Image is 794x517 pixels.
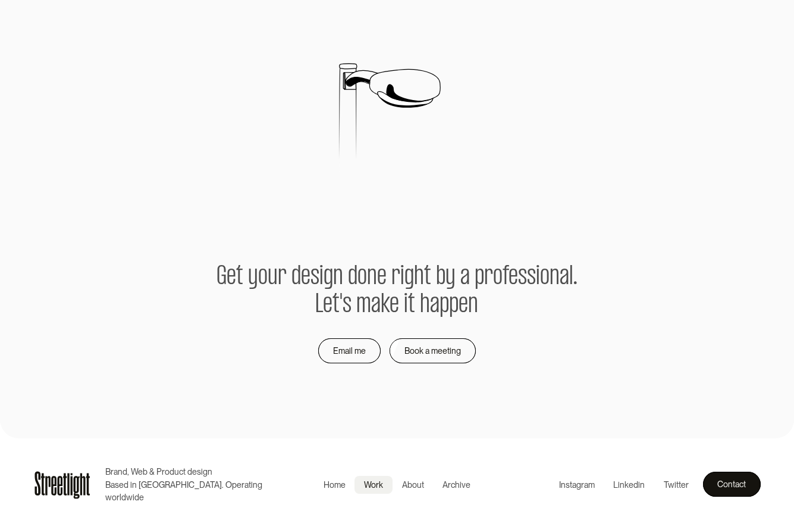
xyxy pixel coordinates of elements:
[434,476,481,493] a: Archive
[559,478,595,491] div: Instagram
[354,476,393,493] a: Work
[105,478,273,504] p: Based in [GEOGRAPHIC_DATA]. Operating worldwide
[364,478,383,491] div: Work
[333,344,366,358] div: Email me
[442,478,470,491] div: Archive
[318,338,380,363] a: Email me
[604,476,655,493] a: Linkedin
[324,478,346,491] div: Home
[703,472,761,496] a: Contact
[550,476,604,493] a: Instagram
[393,476,434,493] a: About
[314,476,355,493] a: Home
[404,344,461,358] div: Book a meeting
[654,476,698,493] a: Twitter
[390,338,475,363] a: Book a meeting
[613,478,645,491] div: Linkedin
[402,478,424,491] div: About
[105,465,273,478] p: Brand, Web & Product design
[664,478,689,491] div: Twitter
[717,477,746,491] div: Contact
